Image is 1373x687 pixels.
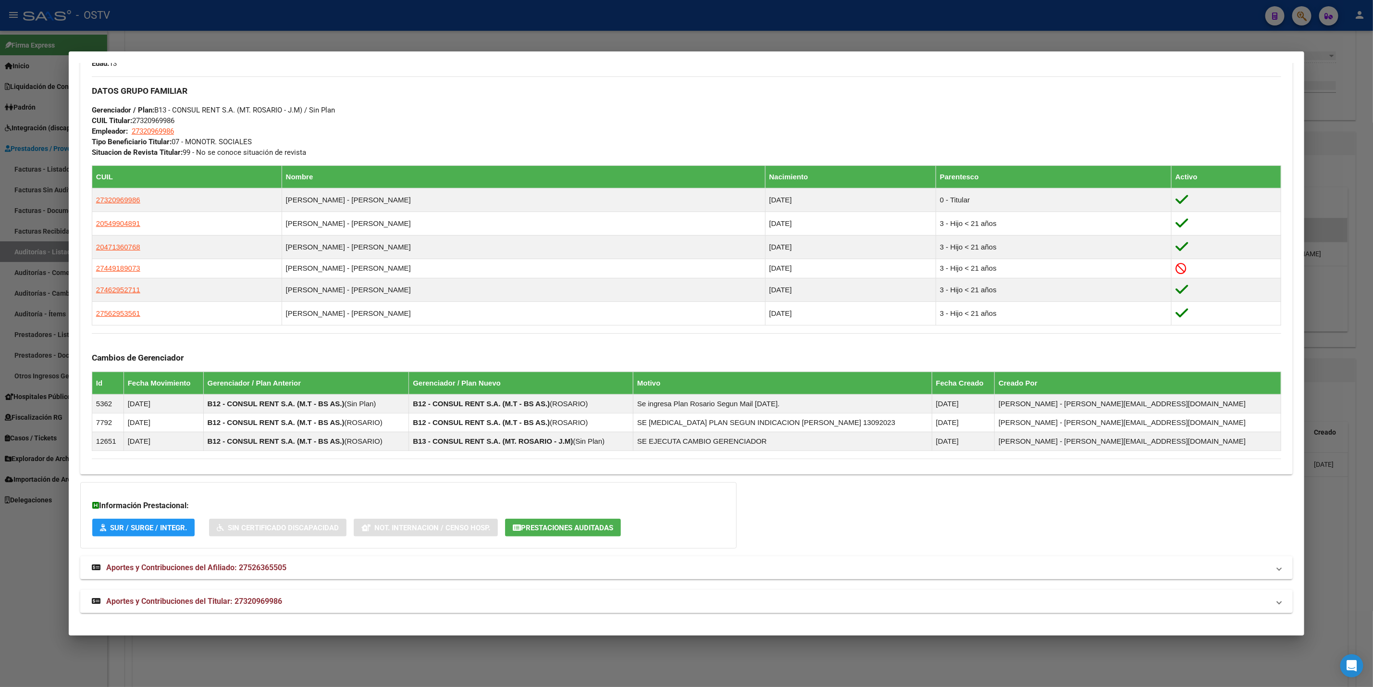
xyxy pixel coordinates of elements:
td: [DATE] [765,188,936,212]
td: [DATE] [124,432,203,450]
td: [DATE] [932,413,994,432]
td: [DATE] [932,394,994,413]
td: Se ingresa Plan Rosario Segun Mail [DATE]. [633,394,932,413]
th: Gerenciador / Plan Nuevo [409,372,633,394]
span: Sin Certificado Discapacidad [228,524,339,532]
span: Sin Plan [347,400,374,408]
th: Fecha Movimiento [124,372,203,394]
th: Activo [1171,165,1281,188]
td: [PERSON_NAME] - [PERSON_NAME] [282,235,765,259]
td: [PERSON_NAME] - [PERSON_NAME] [282,278,765,301]
td: [PERSON_NAME] - [PERSON_NAME][EMAIL_ADDRESS][DOMAIN_NAME] [995,432,1281,450]
th: Motivo [633,372,932,394]
th: Nombre [282,165,765,188]
td: 3 - Hijo < 21 años [936,212,1171,235]
td: SE EJECUTA CAMBIO GERENCIADOR [633,432,932,450]
td: 0 - Titular [936,188,1171,212]
td: [DATE] [765,301,936,325]
span: ROSARIO [347,418,380,426]
span: ROSARIO [552,400,585,408]
td: [PERSON_NAME] - [PERSON_NAME] [282,212,765,235]
h3: DATOS GRUPO FAMILIAR [92,86,1281,96]
span: 13 [92,59,117,68]
span: Aportes y Contribuciones del Titular: 27320969986 [106,597,282,606]
td: [DATE] [765,235,936,259]
mat-expansion-panel-header: Aportes y Contribuciones del Titular: 27320969986 [80,590,1293,613]
td: ( ) [203,394,409,413]
td: [PERSON_NAME] - [PERSON_NAME] [282,259,765,278]
strong: B13 - CONSUL RENT S.A. (MT. ROSARIO - J.M) [413,437,573,445]
strong: B12 - CONSUL RENT S.A. (M.T - BS AS.) [208,437,345,445]
button: Sin Certificado Discapacidad [209,519,346,537]
td: [DATE] [765,278,936,301]
h3: Cambios de Gerenciador [92,352,1281,363]
span: 99 - No se conoce situación de revista [92,148,306,157]
td: 3 - Hijo < 21 años [936,278,1171,301]
span: Sin Plan [575,437,602,445]
td: 3 - Hijo < 21 años [936,301,1171,325]
span: 27320969986 [92,116,174,125]
span: 07 - MONOTR. SOCIALES [92,137,252,146]
td: [DATE] [765,259,936,278]
td: ( ) [409,394,633,413]
span: B13 - CONSUL RENT S.A. (MT. ROSARIO - J.M) / Sin Plan [92,106,335,114]
span: Prestaciones Auditadas [521,524,613,532]
th: Id [92,372,124,394]
td: 12651 [92,432,124,450]
strong: CUIL Titular: [92,116,132,125]
span: ROSARIO [347,437,380,445]
strong: B12 - CONSUL RENT S.A. (M.T - BS AS.) [413,418,550,426]
th: Parentesco [936,165,1171,188]
strong: Situacion de Revista Titular: [92,148,183,157]
td: [PERSON_NAME] - [PERSON_NAME] [282,301,765,325]
span: 20549904891 [96,219,140,227]
td: [PERSON_NAME] - [PERSON_NAME] [282,188,765,212]
span: 27320969986 [96,196,140,204]
td: 7792 [92,413,124,432]
td: 5362 [92,394,124,413]
td: [DATE] [124,413,203,432]
button: Prestaciones Auditadas [505,519,621,537]
span: ROSARIO [552,418,585,426]
td: ( ) [409,413,633,432]
td: [DATE] [765,212,936,235]
span: SUR / SURGE / INTEGR. [110,524,187,532]
h3: Información Prestacional: [92,500,725,512]
td: 3 - Hijo < 21 años [936,235,1171,259]
span: 20471360768 [96,243,140,251]
strong: B12 - CONSUL RENT S.A. (M.T - BS AS.) [208,418,345,426]
td: SE [MEDICAL_DATA] PLAN SEGUN INDICACION [PERSON_NAME] 13092023 [633,413,932,432]
span: Aportes y Contribuciones del Afiliado: 27526365505 [106,563,286,572]
th: CUIL [92,165,282,188]
td: [PERSON_NAME] - [PERSON_NAME][EMAIL_ADDRESS][DOMAIN_NAME] [995,394,1281,413]
span: 27449189073 [96,264,140,272]
td: [DATE] [124,394,203,413]
td: 3 - Hijo < 21 años [936,259,1171,278]
span: 27462952711 [96,286,140,294]
strong: B12 - CONSUL RENT S.A. (M.T - BS AS.) [413,400,550,408]
td: ( ) [409,432,633,450]
mat-expansion-panel-header: Aportes y Contribuciones del Afiliado: 27526365505 [80,556,1293,579]
button: Not. Internacion / Censo Hosp. [354,519,498,537]
div: Open Intercom Messenger [1340,654,1363,677]
strong: Empleador: [92,127,128,136]
td: [PERSON_NAME] - [PERSON_NAME][EMAIL_ADDRESS][DOMAIN_NAME] [995,413,1281,432]
span: 27320969986 [132,127,174,136]
strong: Gerenciador / Plan: [92,106,154,114]
td: ( ) [203,413,409,432]
strong: Edad: [92,59,109,68]
td: ( ) [203,432,409,450]
th: Fecha Creado [932,372,994,394]
td: [DATE] [932,432,994,450]
span: 27562953561 [96,309,140,317]
button: SUR / SURGE / INTEGR. [92,519,195,537]
th: Creado Por [995,372,1281,394]
span: Not. Internacion / Censo Hosp. [374,524,490,532]
strong: Tipo Beneficiario Titular: [92,137,172,146]
strong: B12 - CONSUL RENT S.A. (M.T - BS AS.) [208,400,345,408]
th: Gerenciador / Plan Anterior [203,372,409,394]
th: Nacimiento [765,165,936,188]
